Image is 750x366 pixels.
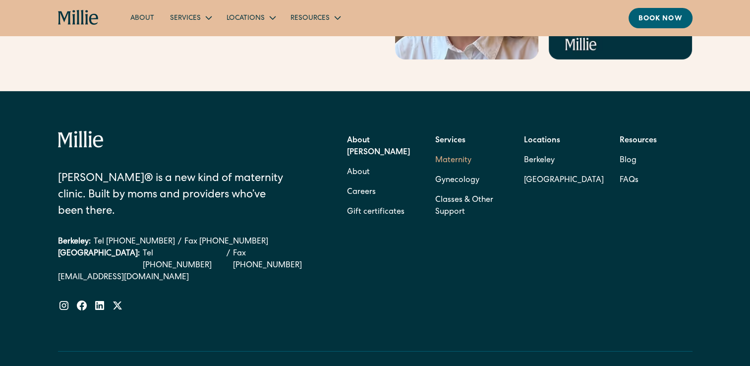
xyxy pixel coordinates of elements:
a: Fax [PHONE_NUMBER] [233,248,317,272]
a: Tel [PHONE_NUMBER] [94,236,175,248]
strong: About [PERSON_NAME] [347,137,410,157]
strong: Resources [620,137,657,145]
div: / [178,236,181,248]
a: Blog [620,151,636,171]
div: Services [162,9,219,26]
div: Locations [219,9,283,26]
a: [EMAIL_ADDRESS][DOMAIN_NAME] [58,272,317,284]
a: Tel [PHONE_NUMBER] [143,248,224,272]
strong: Services [435,137,465,145]
div: [PERSON_NAME]® is a new kind of maternity clinic. Built by moms and providers who’ve been there. [58,171,291,220]
a: About [347,163,370,183]
a: home [58,10,99,26]
a: Gynecology [435,171,479,190]
div: Berkeley: [58,236,91,248]
div: Locations [227,13,265,24]
div: Resources [283,9,347,26]
a: Careers [347,183,376,202]
a: Maternity [435,151,471,171]
a: [GEOGRAPHIC_DATA] [524,171,604,190]
a: Classes & Other Support [435,190,508,222]
div: Resources [290,13,330,24]
div: [GEOGRAPHIC_DATA]: [58,248,140,272]
strong: Locations [524,137,560,145]
a: Gift certificates [347,202,404,222]
div: Services [170,13,201,24]
div: Book now [638,14,683,24]
div: / [227,248,230,272]
a: About [122,9,162,26]
a: FAQs [620,171,638,190]
a: Book now [629,8,692,28]
a: Fax [PHONE_NUMBER] [184,236,268,248]
a: Berkeley [524,151,604,171]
